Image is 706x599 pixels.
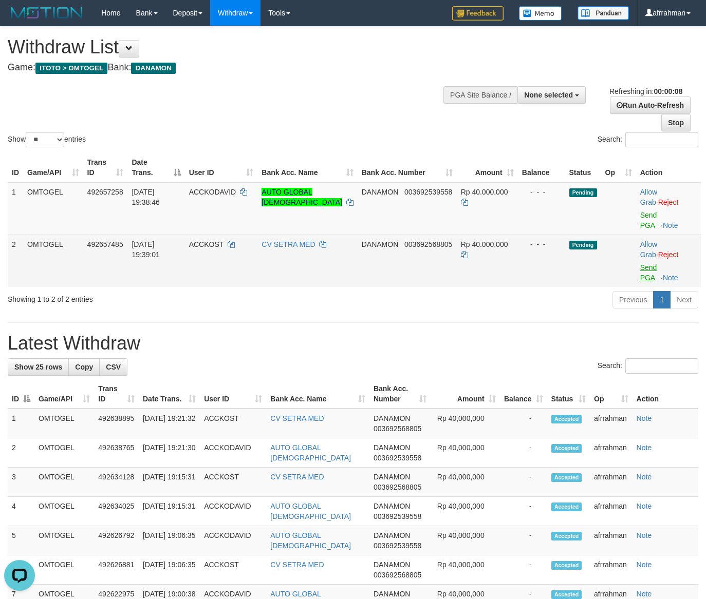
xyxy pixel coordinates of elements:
[663,274,678,282] a: Note
[598,358,698,374] label: Search:
[517,86,586,104] button: None selected
[200,468,266,497] td: ACCKOST
[34,526,94,555] td: OMTOGEL
[200,379,266,409] th: User ID: activate to sort column ascending
[374,571,421,579] span: Copy 003692568805 to clipboard
[461,240,508,248] span: Rp 40.000.000
[8,526,34,555] td: 5
[578,6,629,20] img: panduan.png
[262,188,342,206] a: AUTO GLOBAL [DEMOGRAPHIC_DATA]
[431,468,499,497] td: Rp 40,000,000
[374,473,411,481] span: DANAMON
[640,188,657,206] a: Allow Grab
[654,87,682,95] strong: 00:00:08
[431,555,499,585] td: Rp 40,000,000
[34,555,94,585] td: OMTOGEL
[94,526,139,555] td: 492626792
[500,497,547,526] td: -
[658,198,679,206] a: Reject
[200,526,266,555] td: ACCKODAVID
[34,497,94,526] td: OMTOGEL
[8,468,34,497] td: 3
[374,502,411,510] span: DANAMON
[374,512,421,520] span: Copy 003692539558 to clipboard
[189,240,224,248] span: ACCKOST
[500,555,547,585] td: -
[374,443,411,452] span: DANAMON
[640,240,658,259] span: ·
[590,497,633,526] td: afrrahman
[270,531,351,550] a: AUTO GLOBAL [DEMOGRAPHIC_DATA]
[132,188,160,206] span: [DATE] 19:38:46
[636,182,701,235] td: ·
[369,379,431,409] th: Bank Acc. Number: activate to sort column ascending
[500,438,547,468] td: -
[637,531,652,539] a: Note
[266,379,369,409] th: Bank Acc. Name: activate to sort column ascending
[139,409,200,438] td: [DATE] 19:21:32
[637,443,652,452] a: Note
[94,438,139,468] td: 492638765
[374,424,421,433] span: Copy 003692568805 to clipboard
[551,444,582,453] span: Accepted
[189,188,236,196] span: ACCKODAVID
[8,153,23,182] th: ID
[522,239,561,249] div: - - -
[139,379,200,409] th: Date Trans.: activate to sort column ascending
[8,37,460,57] h1: Withdraw List
[601,153,636,182] th: Op: activate to sort column ascending
[518,153,565,182] th: Balance
[8,379,34,409] th: ID: activate to sort column descending
[519,6,562,21] img: Button%20Memo.svg
[625,132,698,147] input: Search:
[257,153,357,182] th: Bank Acc. Name: activate to sort column ascending
[551,473,582,482] span: Accepted
[8,555,34,585] td: 6
[431,409,499,438] td: Rp 40,000,000
[551,415,582,423] span: Accepted
[8,497,34,526] td: 4
[457,153,518,182] th: Amount: activate to sort column ascending
[640,211,657,229] a: Send PGA
[633,379,698,409] th: Action
[637,414,652,422] a: Note
[200,497,266,526] td: ACCKODAVID
[200,438,266,468] td: ACCKODAVID
[663,221,678,229] a: Note
[461,188,508,196] span: Rp 40.000.000
[590,526,633,555] td: afrrahman
[637,561,652,569] a: Note
[94,379,139,409] th: Trans ID: activate to sort column ascending
[598,132,698,147] label: Search:
[500,409,547,438] td: -
[590,555,633,585] td: afrrahman
[14,363,62,371] span: Show 25 rows
[500,468,547,497] td: -
[661,114,691,131] a: Stop
[590,438,633,468] td: afrrahman
[270,443,351,462] a: AUTO GLOBAL [DEMOGRAPHIC_DATA]
[551,590,582,599] span: Accepted
[139,555,200,585] td: [DATE] 19:06:35
[99,358,127,376] a: CSV
[94,409,139,438] td: 492638895
[443,86,517,104] div: PGA Site Balance /
[94,468,139,497] td: 492634128
[431,379,499,409] th: Amount: activate to sort column ascending
[500,526,547,555] td: -
[374,414,411,422] span: DANAMON
[34,468,94,497] td: OMTOGEL
[358,153,457,182] th: Bank Acc. Number: activate to sort column ascending
[522,187,561,197] div: - - -
[374,531,411,539] span: DANAMON
[670,291,698,308] a: Next
[200,409,266,438] td: ACCKOST
[270,561,324,569] a: CV SETRA MED
[34,379,94,409] th: Game/API: activate to sort column ascending
[362,188,399,196] span: DANAMON
[431,526,499,555] td: Rp 40,000,000
[23,153,83,182] th: Game/API: activate to sort column ascending
[612,291,654,308] a: Previous
[270,414,324,422] a: CV SETRA MED
[131,63,176,74] span: DANAMON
